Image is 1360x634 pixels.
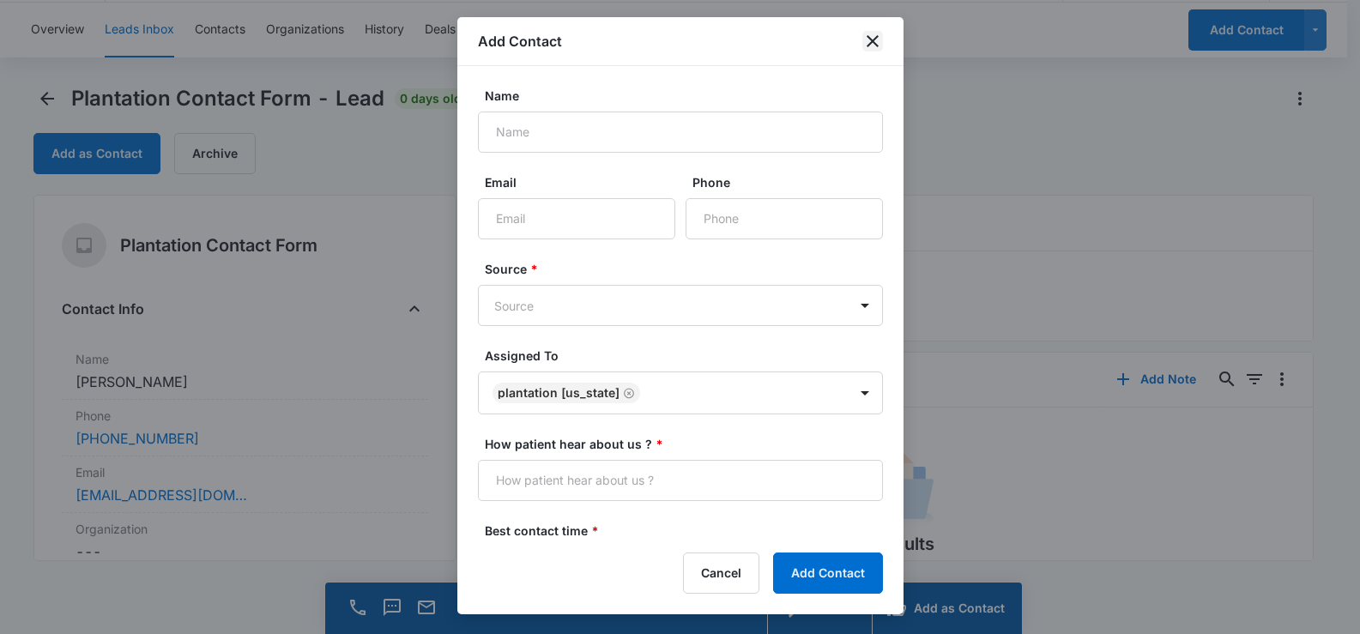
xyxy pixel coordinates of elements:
label: Source [485,260,890,278]
button: close [862,31,883,51]
label: Best contact time [485,522,890,540]
div: Remove Plantation Florida [620,387,635,399]
label: How patient hear about us ? [485,435,890,453]
label: Assigned To [485,347,890,365]
input: Email [478,198,675,239]
label: Name [485,87,890,105]
input: How patient hear about us ? [478,460,883,501]
button: Cancel [683,552,759,594]
div: Plantation [US_STATE] [498,387,620,399]
input: Name [478,112,883,153]
label: Phone [692,173,890,191]
input: Phone [686,198,883,239]
label: Email [485,173,682,191]
h1: Add Contact [478,31,562,51]
button: Add Contact [773,552,883,594]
